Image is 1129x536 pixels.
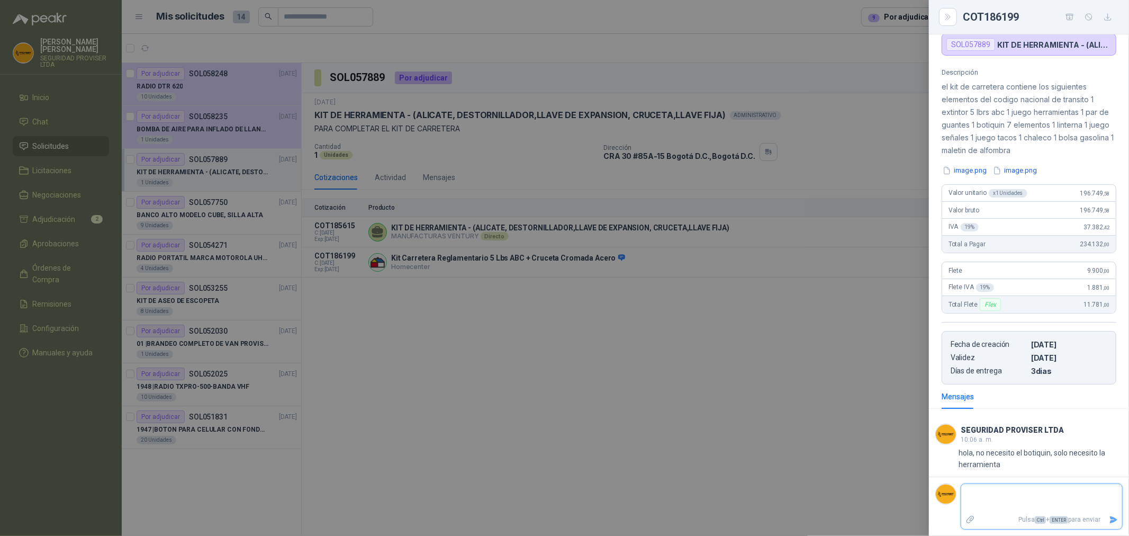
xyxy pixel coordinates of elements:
[1087,284,1109,291] span: 1.881
[942,391,974,403] div: Mensajes
[1031,340,1107,349] p: [DATE]
[961,436,993,443] span: 10:06 a. m.
[961,511,979,529] label: Adjuntar archivos
[946,38,995,51] div: SOL057889
[1103,242,1109,247] span: ,00
[949,267,962,274] span: Flete
[1083,301,1109,308] span: 11.781
[989,189,1027,198] div: x 1 Unidades
[1080,190,1109,197] span: 196.749
[1103,225,1109,230] span: ,42
[1080,207,1109,214] span: 196.749
[1103,208,1109,213] span: ,58
[942,165,988,176] button: image.png
[949,240,986,248] span: Total a Pagar
[980,298,1000,311] div: Flex
[951,340,1027,349] p: Fecha de creación
[951,367,1027,376] p: Días de entrega
[1031,353,1107,362] p: [DATE]
[997,40,1112,49] p: KIT DE HERRAMIENTA - (ALICATE, DESTORNILLADOR,LLAVE DE EXPANSION, CRUCETA,LLAVE FIJA)
[951,353,1027,362] p: Validez
[942,81,1116,157] p: el kit de carretera contiene los siguientes elementos del codigo nacional de transito 1 extintor ...
[961,427,1064,433] h3: SEGURIDAD PROVISER LTDA
[959,447,1123,470] p: hola, no necesito el botiquin, solo necesito la herramienta
[942,11,954,23] button: Close
[1103,302,1109,308] span: ,00
[1083,224,1109,231] span: 37.382
[1103,268,1109,274] span: ,00
[1105,511,1122,529] button: Enviar
[963,8,1116,25] div: COT186199
[936,424,956,444] img: Company Logo
[1087,267,1109,274] span: 9.900
[992,165,1038,176] button: image.png
[949,189,1027,198] span: Valor unitario
[1031,367,1107,376] p: 3 dias
[1035,516,1046,524] span: Ctrl
[1103,191,1109,196] span: ,58
[949,207,979,214] span: Valor bruto
[949,283,994,292] span: Flete IVA
[979,511,1105,529] p: Pulsa + para enviar
[949,298,1003,311] span: Total Flete
[942,68,1116,76] p: Descripción
[961,223,979,231] div: 19 %
[1080,240,1109,248] span: 234.132
[1103,285,1109,291] span: ,00
[949,223,979,231] span: IVA
[936,484,956,504] img: Company Logo
[976,283,995,292] div: 19 %
[1050,516,1068,524] span: ENTER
